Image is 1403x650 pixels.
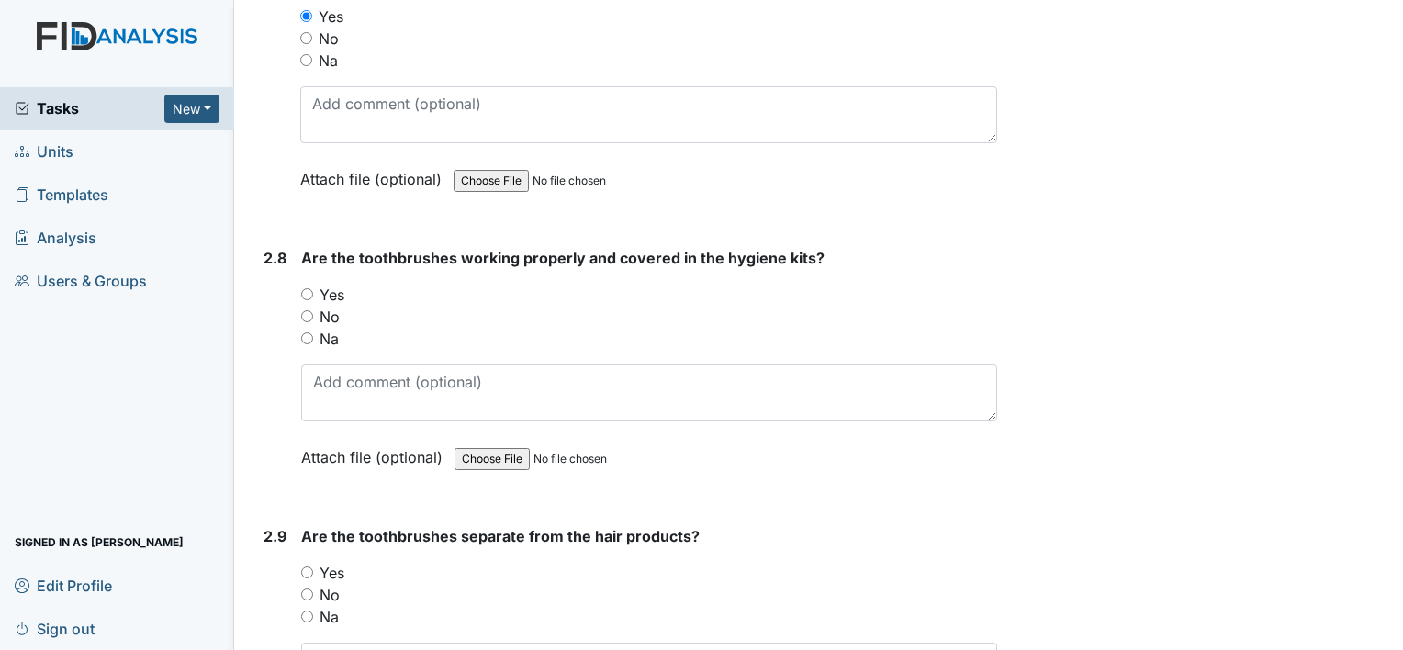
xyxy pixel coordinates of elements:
[301,527,700,545] span: Are the toothbrushes separate from the hair products?
[320,284,344,306] label: Yes
[319,50,338,72] label: Na
[319,6,343,28] label: Yes
[264,247,286,269] label: 2.8
[15,528,184,556] span: Signed in as [PERSON_NAME]
[300,54,312,66] input: Na
[320,584,340,606] label: No
[15,614,95,643] span: Sign out
[164,95,219,123] button: New
[300,158,449,190] label: Attach file (optional)
[319,28,339,50] label: No
[300,32,312,44] input: No
[15,181,108,209] span: Templates
[301,611,313,622] input: Na
[15,224,96,252] span: Analysis
[300,10,312,22] input: Yes
[320,306,340,328] label: No
[301,566,313,578] input: Yes
[301,288,313,300] input: Yes
[301,249,825,267] span: Are the toothbrushes working properly and covered in the hygiene kits?
[264,525,286,547] label: 2.9
[320,328,339,350] label: Na
[15,138,73,166] span: Units
[301,588,313,600] input: No
[15,571,112,600] span: Edit Profile
[15,97,164,119] a: Tasks
[301,436,450,468] label: Attach file (optional)
[320,606,339,628] label: Na
[301,310,313,322] input: No
[15,267,147,296] span: Users & Groups
[301,332,313,344] input: Na
[320,562,344,584] label: Yes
